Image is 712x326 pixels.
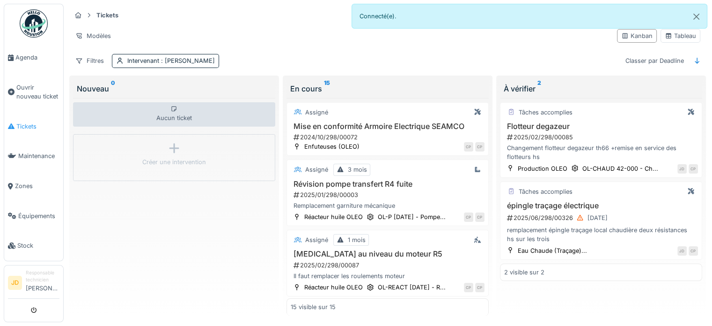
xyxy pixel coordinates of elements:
[348,235,366,244] div: 1 mois
[689,246,698,256] div: CP
[506,133,698,142] div: 2025/02/298/00085
[291,250,484,258] h3: [MEDICAL_DATA] au niveau du moteur R5
[519,108,573,117] div: Tâches accomplies
[291,272,484,281] div: Il faut remplacer les roulements moteur
[378,212,446,221] div: OL-P [DATE] - Pompe...
[621,31,653,40] div: Kanban
[15,182,59,190] span: Zones
[4,201,63,231] a: Équipements
[293,190,484,199] div: 2025/01/298/00003
[304,283,363,292] div: Réacteur huile OLEO
[621,54,688,68] div: Classer par Deadline
[16,122,59,131] span: Tickets
[378,283,446,292] div: OL-REACT [DATE] - R...
[159,57,215,64] span: : [PERSON_NAME]
[475,283,484,292] div: CP
[475,212,484,222] div: CP
[352,4,708,29] div: Connecté(e).
[504,122,698,131] h3: Flotteur degazeur
[537,83,541,94] sup: 2
[291,303,336,311] div: 15 visible sur 15
[665,31,696,40] div: Tableau
[20,9,48,38] img: Badge_color-CXgf-gQk.svg
[689,164,698,174] div: CP
[504,201,698,210] h3: épingle traçage électrique
[4,112,63,142] a: Tickets
[324,83,330,94] sup: 15
[518,246,587,255] div: Eau Chaude (Traçage)...
[464,142,473,152] div: CP
[93,11,122,20] strong: Tickets
[464,212,473,222] div: CP
[73,102,275,127] div: Aucun ticket
[127,56,215,65] div: Intervenant
[677,164,687,174] div: JD
[504,226,698,243] div: remplacement épingle traçage local chaudière deux résistances hs sur les trois
[504,83,698,94] div: À vérifier
[18,152,59,160] span: Maintenance
[18,212,59,220] span: Équipements
[4,231,63,261] a: Stock
[677,246,687,256] div: JD
[518,164,567,173] div: Production OLEO
[305,235,328,244] div: Assigné
[291,180,484,189] h3: Révision pompe transfert R4 fuite
[504,268,544,277] div: 2 visible sur 2
[293,261,484,270] div: 2025/02/298/00087
[8,276,22,290] li: JD
[582,164,658,173] div: OL-CHAUD 42-000 - Ch...
[15,53,59,62] span: Agenda
[8,269,59,299] a: JD Responsable technicien[PERSON_NAME]
[16,83,59,101] span: Ouvrir nouveau ticket
[348,165,367,174] div: 3 mois
[291,122,484,131] h3: Mise en conformité Armoire Electrique SEAMCO
[4,171,63,201] a: Zones
[291,201,484,210] div: Remplacement garniture mécanique
[464,283,473,292] div: CP
[26,269,59,284] div: Responsable technicien
[142,158,206,167] div: Créer une intervention
[4,141,63,171] a: Maintenance
[506,212,698,224] div: 2025/06/298/00326
[686,4,707,29] button: Close
[504,144,698,161] div: Changement flotteur degazeur th66 +remise en service des flotteurs hs
[17,241,59,250] span: Stock
[71,54,108,68] div: Filtres
[26,269,59,296] li: [PERSON_NAME]
[304,212,363,221] div: Réacteur huile OLEO
[587,213,608,222] div: [DATE]
[290,83,485,94] div: En cours
[305,165,328,174] div: Assigné
[77,83,272,94] div: Nouveau
[304,142,360,151] div: Enfuteuses (OLEO)
[519,187,573,196] div: Tâches accomplies
[305,108,328,117] div: Assigné
[293,133,484,142] div: 2024/10/298/00072
[111,83,115,94] sup: 0
[475,142,484,152] div: CP
[4,43,63,73] a: Agenda
[4,73,63,112] a: Ouvrir nouveau ticket
[71,29,115,43] div: Modèles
